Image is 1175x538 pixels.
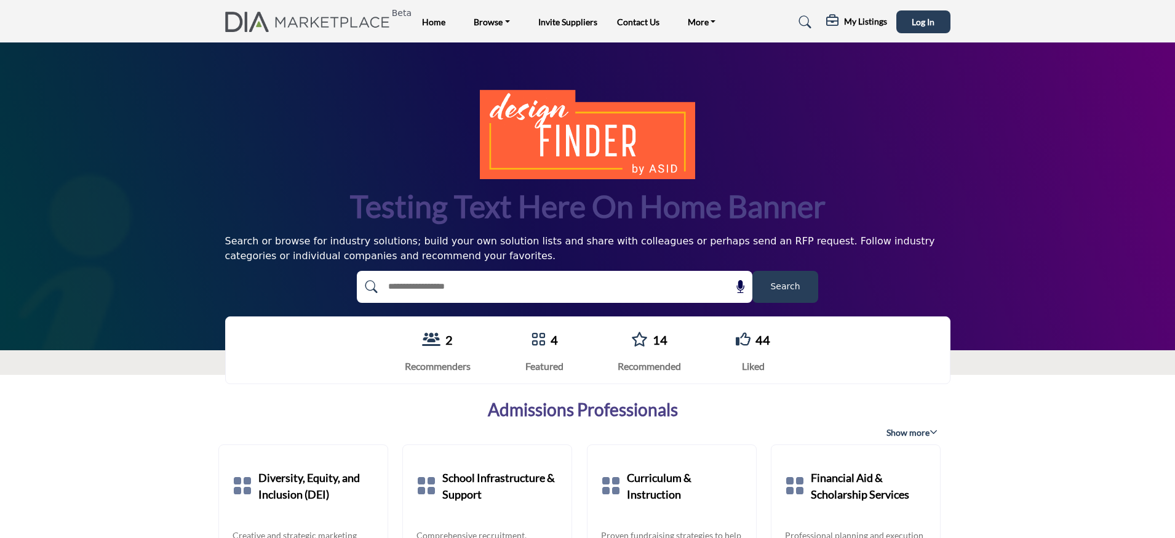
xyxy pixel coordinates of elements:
a: Diversity, Equity, and Inclusion (DEI) [258,459,374,514]
a: Go to Recommended [631,332,648,348]
a: Admissions Professionals [488,399,678,420]
button: Log In [896,10,950,33]
a: School Infrastructure & Support [442,459,558,514]
a: Invite Suppliers [538,17,597,27]
a: 2 [445,332,453,347]
a: Search [787,12,819,32]
a: Beta [225,12,397,32]
a: Contact Us [617,17,659,27]
h1: Testing text here on home banner [350,187,826,227]
img: image [480,90,695,179]
span: Log In [912,17,934,27]
div: Recommenders [405,359,471,374]
div: My Listings [826,15,887,30]
a: 14 [653,332,667,347]
a: 4 [551,332,558,347]
a: Browse [465,14,519,31]
a: View Recommenders [422,332,440,348]
a: Financial Aid & Scholarship Services [811,459,926,514]
a: Curriculum & Instruction [627,459,743,514]
div: Liked [736,359,770,374]
h6: Beta [392,8,412,18]
img: Site Logo [225,12,397,32]
button: Search [752,271,818,303]
a: Go to Featured [531,332,546,348]
span: Show more [886,427,938,439]
div: Search or browse for industry solutions; build your own solution lists and share with colleagues ... [225,234,950,263]
h5: My Listings [844,16,887,27]
a: 44 [755,332,770,347]
a: Home [422,17,445,27]
span: Search [770,280,800,293]
i: Go to Liked [736,332,751,347]
div: Featured [525,359,564,374]
div: Recommended [618,359,681,374]
a: More [679,14,725,31]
